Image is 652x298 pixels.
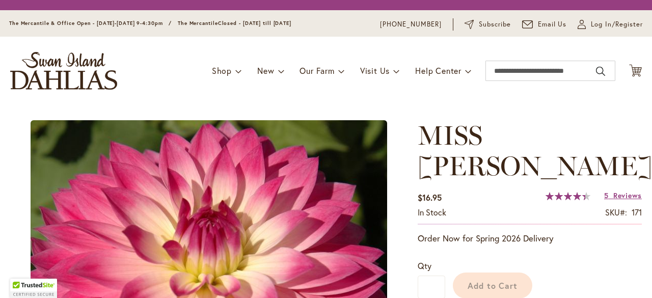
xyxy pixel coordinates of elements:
[632,207,642,219] div: 171
[604,191,609,200] span: 5
[10,279,57,298] div: TrustedSite Certified
[300,65,334,76] span: Our Farm
[415,65,461,76] span: Help Center
[522,19,567,30] a: Email Us
[604,191,642,200] a: 5 Reviews
[10,52,117,90] a: store logo
[218,20,291,26] span: Closed - [DATE] till [DATE]
[479,19,511,30] span: Subscribe
[9,20,218,26] span: The Mercantile & Office Open - [DATE]-[DATE] 9-4:30pm / The Mercantile
[596,63,605,79] button: Search
[538,19,567,30] span: Email Us
[418,260,431,271] span: Qty
[591,19,643,30] span: Log In/Register
[418,232,642,245] p: Order Now for Spring 2026 Delivery
[418,192,442,203] span: $16.95
[380,19,442,30] a: [PHONE_NUMBER]
[418,207,446,218] span: In stock
[613,191,642,200] span: Reviews
[465,19,511,30] a: Subscribe
[605,207,627,218] strong: SKU
[418,207,446,219] div: Availability
[257,65,274,76] span: New
[578,19,643,30] a: Log In/Register
[546,192,590,200] div: 89%
[212,65,232,76] span: Shop
[360,65,390,76] span: Visit Us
